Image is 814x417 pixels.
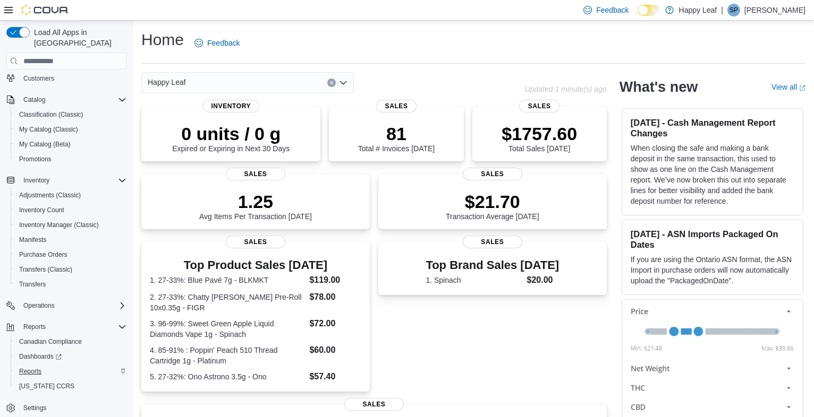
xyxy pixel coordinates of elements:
div: Expired or Expiring in Next 30 Days [172,123,290,153]
button: Adjustments (Classic) [11,188,131,203]
dt: 1. Spinach [426,275,522,285]
a: Dashboards [11,349,131,364]
a: Inventory Manager (Classic) [15,219,103,231]
span: Inventory Manager (Classic) [19,221,99,229]
a: Transfers [15,278,50,291]
span: Washington CCRS [15,380,126,393]
div: Total # Invoices [DATE] [358,123,435,153]
h3: Top Brand Sales [DATE] [426,259,559,272]
span: Adjustments (Classic) [15,189,126,202]
dt: 2. 27-33%: Chatty [PERSON_NAME] Pre-Roll 10x0.35g - FIGR [150,292,305,313]
span: Purchase Orders [19,250,67,259]
span: Catalog [23,95,45,104]
span: Sales [344,398,404,411]
button: Operations [2,298,131,313]
button: Catalog [2,92,131,107]
button: My Catalog (Classic) [11,122,131,137]
span: Reports [19,367,41,376]
a: Classification (Classic) [15,108,88,121]
span: Inventory Count [15,204,126,216]
span: Reports [19,320,126,333]
h1: Home [141,29,184,50]
a: My Catalog (Classic) [15,123,82,136]
button: Inventory Count [11,203,131,218]
p: $21.70 [446,191,539,212]
span: Reports [23,323,46,331]
p: $1757.60 [502,123,577,144]
span: Feedback [596,5,629,15]
p: If you are using the Ontario ASN format, the ASN Import in purchase orders will now automatically... [631,254,794,286]
span: Load All Apps in [GEOGRAPHIC_DATA] [30,27,126,48]
a: Inventory Count [15,204,69,216]
span: Feedback [207,38,240,48]
h3: [DATE] - Cash Management Report Changes [631,117,794,138]
dd: $78.00 [309,291,361,303]
p: Happy Leaf [679,4,717,16]
span: Promotions [19,155,52,163]
span: My Catalog (Classic) [15,123,126,136]
span: Sales [463,236,522,248]
span: Transfers [15,278,126,291]
a: Settings [19,402,50,414]
a: Customers [19,72,58,85]
span: Reports [15,365,126,378]
button: Open list of options [339,79,347,87]
a: Manifests [15,233,50,246]
p: 81 [358,123,435,144]
button: Promotions [11,152,131,167]
a: Reports [15,365,46,378]
span: Inventory [19,174,126,187]
span: My Catalog (Classic) [19,125,78,134]
div: Avg Items Per Transaction [DATE] [199,191,312,221]
button: Inventory [2,173,131,188]
span: Sales [463,168,522,180]
a: View allExternal link [771,83,805,91]
dd: $20.00 [527,274,559,286]
span: Dashboards [15,350,126,363]
span: Classification (Classic) [19,110,83,119]
button: Reports [19,320,50,333]
button: Operations [19,299,59,312]
h3: Top Product Sales [DATE] [150,259,361,272]
p: [PERSON_NAME] [744,4,805,16]
div: Transaction Average [DATE] [446,191,539,221]
span: Operations [19,299,126,312]
span: Settings [19,401,126,414]
button: Canadian Compliance [11,334,131,349]
span: Promotions [15,153,126,166]
a: Purchase Orders [15,248,72,261]
span: My Catalog (Beta) [15,138,126,151]
span: SP [730,4,738,16]
span: Transfers (Classic) [15,263,126,276]
span: Sales [376,100,417,112]
img: Cova [21,5,69,15]
input: Dark Mode [638,5,660,16]
span: My Catalog (Beta) [19,140,71,149]
button: Purchase Orders [11,247,131,262]
span: Customers [23,74,54,83]
a: Canadian Compliance [15,335,86,348]
span: Transfers (Classic) [19,265,72,274]
button: Reports [2,319,131,334]
span: Manifests [15,233,126,246]
dd: $119.00 [309,274,361,286]
span: Settings [23,404,46,412]
span: Dashboards [19,352,62,361]
span: [US_STATE] CCRS [19,382,74,390]
dd: $60.00 [309,344,361,357]
div: Total Sales [DATE] [502,123,577,153]
span: Customers [19,72,126,85]
button: Inventory Manager (Classic) [11,218,131,232]
a: Transfers (Classic) [15,263,77,276]
button: Inventory [19,174,54,187]
span: Canadian Compliance [19,337,82,346]
dt: 1. 27-33%: Blue Pavé 7g - BLKMKT [150,275,305,285]
a: Adjustments (Classic) [15,189,85,202]
span: Sales [226,168,285,180]
p: 1.25 [199,191,312,212]
span: Canadian Compliance [15,335,126,348]
h2: What's new [620,79,698,95]
span: Classification (Classic) [15,108,126,121]
dd: $72.00 [309,317,361,330]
